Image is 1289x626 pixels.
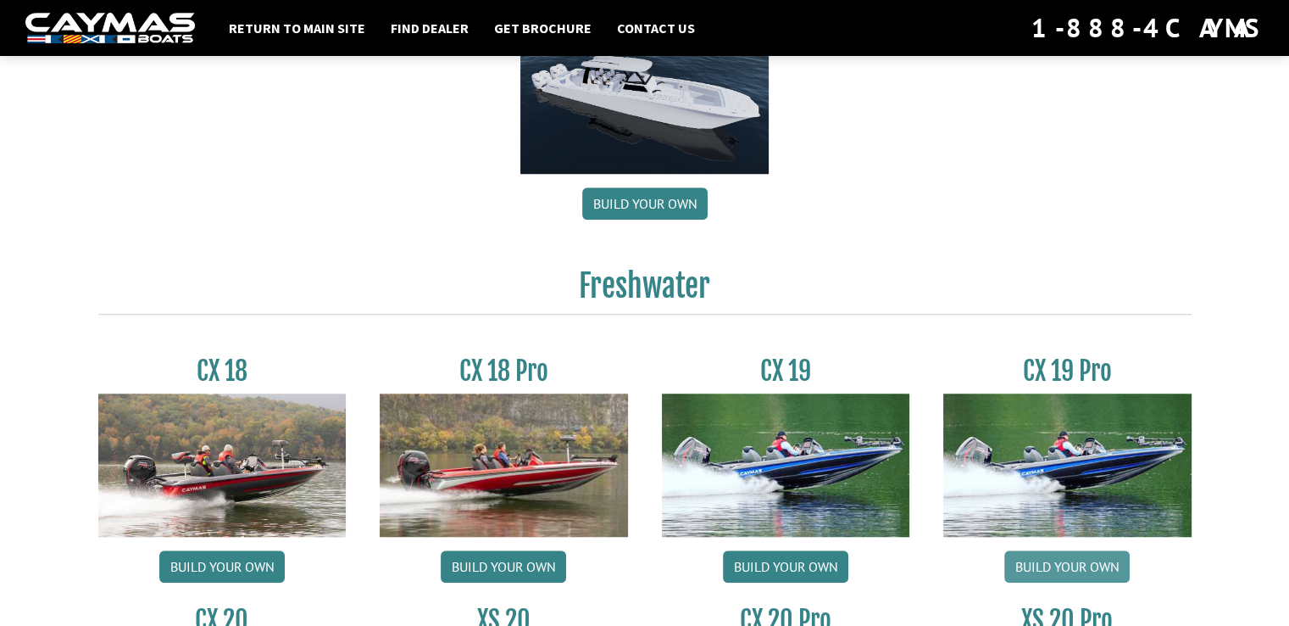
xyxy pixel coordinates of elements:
[582,187,708,220] a: Build your own
[98,394,347,536] img: CX-18S_thumbnail.jpg
[380,355,628,387] h3: CX 18 Pro
[486,17,600,39] a: Get Brochure
[159,551,285,583] a: Build your own
[520,24,769,175] img: 44ct_background.png
[98,355,347,387] h3: CX 18
[608,17,703,39] a: Contact Us
[943,355,1192,387] h3: CX 19 Pro
[1031,9,1264,47] div: 1-888-4CAYMAS
[723,551,848,583] a: Build your own
[98,267,1192,315] h2: Freshwater
[220,17,374,39] a: Return to main site
[943,394,1192,536] img: CX19_thumbnail.jpg
[441,551,566,583] a: Build your own
[380,394,628,536] img: CX-18SS_thumbnail.jpg
[382,17,477,39] a: Find Dealer
[662,394,910,536] img: CX19_thumbnail.jpg
[1004,551,1130,583] a: Build your own
[662,355,910,387] h3: CX 19
[25,13,195,44] img: white-logo-c9c8dbefe5ff5ceceb0f0178aa75bf4bb51f6bca0971e226c86eb53dfe498488.png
